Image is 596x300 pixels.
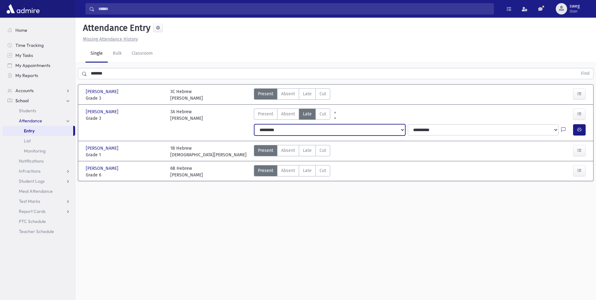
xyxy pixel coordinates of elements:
span: Absent [281,91,295,97]
a: My Appointments [3,60,75,70]
a: Classroom [127,45,158,63]
span: Cut [320,111,326,117]
span: Accounts [15,88,34,93]
span: [PERSON_NAME] [86,108,120,115]
span: Absent [281,167,295,174]
span: Late [303,91,312,97]
span: List [24,138,31,144]
a: My Tasks [3,50,75,60]
span: User [570,9,580,14]
span: Infractions [19,168,41,174]
span: Cut [320,147,326,154]
span: [PERSON_NAME] [86,145,120,152]
a: Missing Attendance History [80,36,138,42]
a: My Reports [3,70,75,81]
a: Bulk [108,45,127,63]
span: Absent [281,147,295,154]
span: Grade 1 [86,152,164,158]
a: Monitoring [3,146,75,156]
a: List [3,136,75,146]
div: 1B Hebrew [DEMOGRAPHIC_DATA][PERSON_NAME] [170,145,247,158]
span: Present [258,111,273,117]
span: Time Tracking [15,42,44,48]
a: Accounts [3,86,75,96]
span: Home [15,27,27,33]
div: 3C Hebrew [PERSON_NAME] [170,88,203,102]
a: PTC Schedule [3,216,75,226]
span: Meal Attendance [19,188,53,194]
a: Time Tracking [3,40,75,50]
span: Grade 6 [86,172,164,178]
span: Grade 3 [86,115,164,122]
div: AttTypes [254,165,330,178]
span: PTC Schedule [19,219,46,224]
a: Entry [3,126,73,136]
span: Present [258,147,273,154]
a: Single [85,45,108,63]
a: School [3,96,75,106]
a: Home [3,25,75,35]
div: AttTypes [254,108,330,122]
a: Teacher Schedule [3,226,75,236]
img: AdmirePro [5,3,41,15]
span: My Tasks [15,53,33,58]
button: Find [577,68,593,79]
a: Notifications [3,156,75,166]
input: Search [95,3,494,14]
span: Attendance [19,118,42,124]
span: Late [303,111,312,117]
span: Test Marks [19,198,40,204]
span: Entry [24,128,35,134]
a: Attendance [3,116,75,126]
div: 3A Hebrew [PERSON_NAME] [170,108,203,122]
a: Test Marks [3,196,75,206]
span: Absent [281,111,295,117]
span: Student Logs [19,178,45,184]
span: My Appointments [15,63,50,68]
span: Present [258,91,273,97]
span: Students [19,108,36,114]
div: 6B Hebrew [PERSON_NAME] [170,165,203,178]
span: Cut [320,91,326,97]
span: sweg [570,4,580,9]
a: Student Logs [3,176,75,186]
span: Notifications [19,158,44,164]
u: Missing Attendance History [83,36,138,42]
span: Monitoring [24,148,46,154]
a: Infractions [3,166,75,176]
div: AttTypes [254,88,330,102]
span: Teacher Schedule [19,229,54,234]
span: My Reports [15,73,38,78]
a: Report Cards [3,206,75,216]
span: Cut [320,167,326,174]
a: Meal Attendance [3,186,75,196]
span: Late [303,167,312,174]
h5: Attendance Entry [80,23,150,33]
span: Present [258,167,273,174]
a: Students [3,106,75,116]
span: [PERSON_NAME] [86,165,120,172]
span: Report Cards [19,208,46,214]
span: Late [303,147,312,154]
span: Grade 3 [86,95,164,102]
div: AttTypes [254,145,330,158]
span: [PERSON_NAME] [86,88,120,95]
span: School [15,98,29,103]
